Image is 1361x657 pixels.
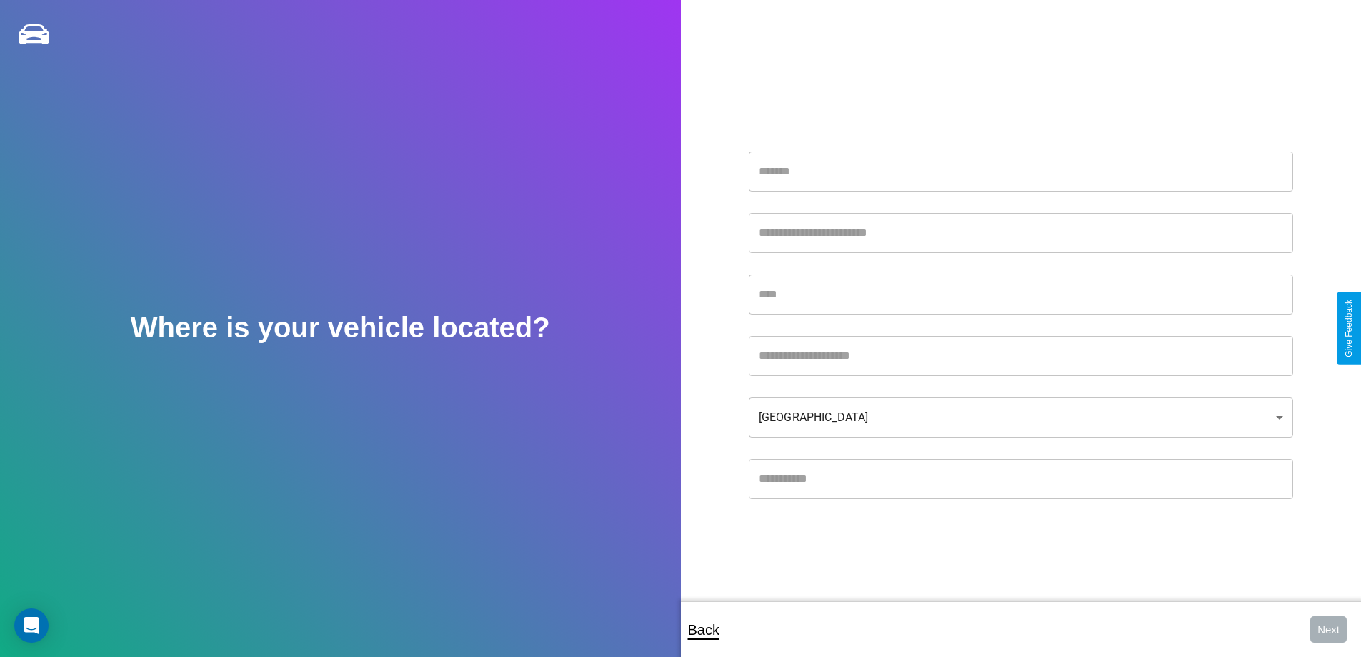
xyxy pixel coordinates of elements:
[14,608,49,643] div: Open Intercom Messenger
[1310,616,1347,643] button: Next
[749,397,1293,438] div: [GEOGRAPHIC_DATA]
[131,312,550,344] h2: Where is your vehicle located?
[1344,300,1354,357] div: Give Feedback
[688,617,719,643] p: Back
